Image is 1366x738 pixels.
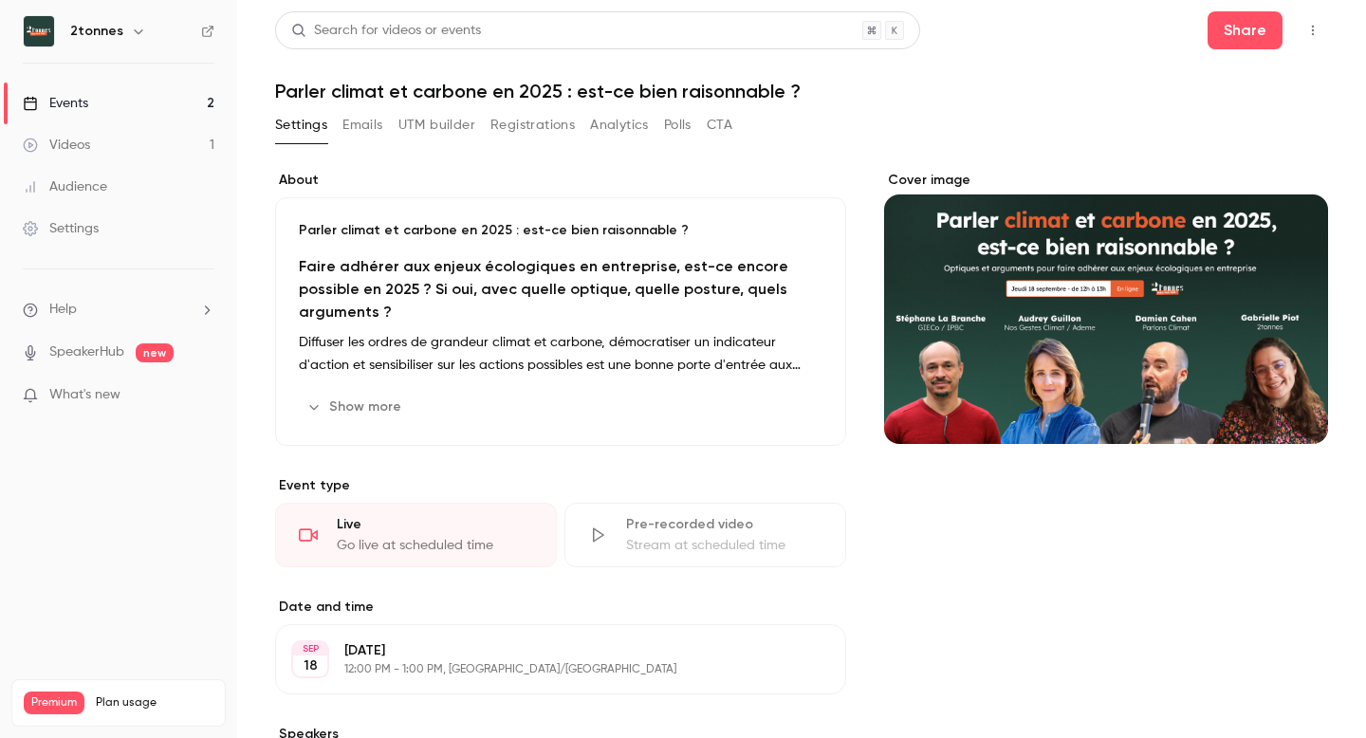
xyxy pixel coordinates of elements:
p: Parler climat et carbone en 2025 : est-ce bien raisonnable ? [299,221,822,240]
button: Emails [342,110,382,140]
button: Show more [299,392,413,422]
span: Premium [24,692,84,714]
span: new [136,343,174,362]
button: Polls [664,110,692,140]
button: CTA [707,110,732,140]
span: What's new [49,385,120,405]
div: Videos [23,136,90,155]
h1: Parler climat et carbone en 2025 : est-ce bien raisonnable ? [275,80,1328,102]
div: Live [337,515,533,534]
p: 12:00 PM - 1:00 PM, [GEOGRAPHIC_DATA]/[GEOGRAPHIC_DATA] [344,662,746,677]
p: [DATE] [344,641,746,660]
div: Search for videos or events [291,21,481,41]
p: Event type [275,476,846,495]
div: SEP [293,642,327,655]
h6: 2tonnes [70,22,123,41]
span: Plan usage [96,695,213,710]
div: Pre-recorded videoStream at scheduled time [564,503,846,567]
iframe: Noticeable Trigger [192,387,214,404]
button: Share [1208,11,1283,49]
li: help-dropdown-opener [23,300,214,320]
button: UTM builder [398,110,475,140]
section: Cover image [884,171,1328,444]
a: SpeakerHub [49,342,124,362]
div: Stream at scheduled time [626,536,822,555]
label: About [275,171,846,190]
p: Diffuser les ordres de grandeur climat et carbone, démocratiser un indicateur d'action et sensibi... [299,331,822,377]
button: Registrations [490,110,575,140]
div: Settings [23,219,99,238]
div: LiveGo live at scheduled time [275,503,557,567]
button: Analytics [590,110,649,140]
div: Events [23,94,88,113]
img: 2tonnes [24,16,54,46]
label: Date and time [275,598,846,617]
button: Settings [275,110,327,140]
h2: Faire adhérer aux enjeux écologiques en entreprise, est-ce encore possible en 2025 ? Si oui, avec... [299,255,822,323]
p: 18 [304,656,318,675]
label: Cover image [884,171,1328,190]
span: Help [49,300,77,320]
div: Pre-recorded video [626,515,822,534]
div: Go live at scheduled time [337,536,533,555]
div: Audience [23,177,107,196]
